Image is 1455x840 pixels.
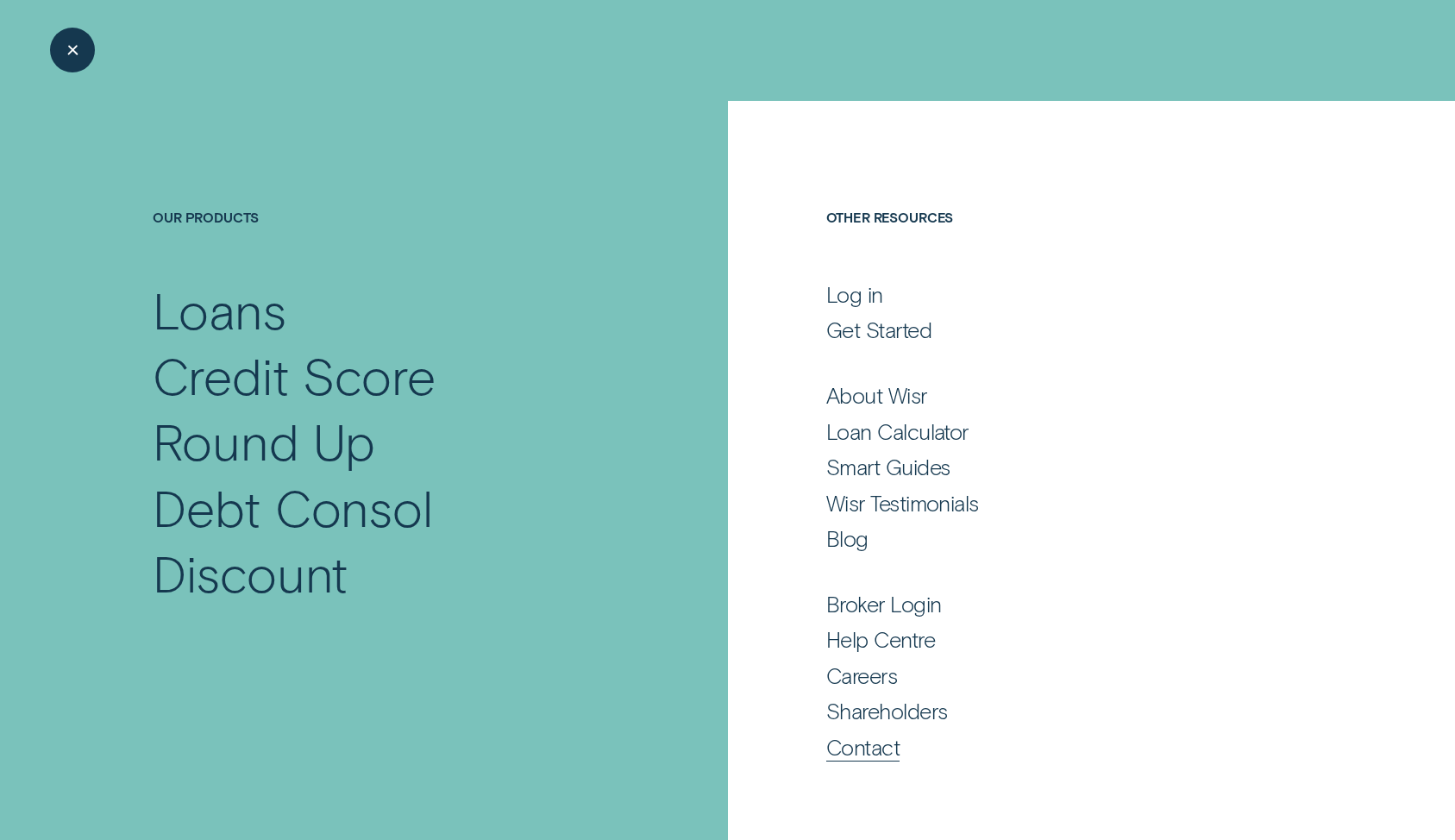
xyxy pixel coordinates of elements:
div: Loans [153,277,286,342]
div: Broker Login [826,591,942,618]
div: Loan Calculator [826,418,969,446]
div: Wisr Testimonials [826,490,979,517]
a: Contact [826,734,1301,762]
a: Log in [826,281,1301,309]
div: Log in [826,281,883,309]
div: Help Centre [826,626,935,654]
a: Shareholders [826,698,1301,725]
a: Loans [153,277,622,342]
div: Careers [826,662,897,690]
a: Smart Guides [826,454,1301,481]
div: Credit Score [153,342,436,408]
div: Round Up [153,408,375,473]
a: Credit Score [153,342,622,408]
a: Debt Consol Discount [153,474,622,605]
div: Contact [826,734,900,762]
h4: Our Products [153,209,622,277]
div: Get Started [826,317,931,344]
a: Broker Login [826,591,1301,618]
a: Loan Calculator [826,418,1301,446]
div: Smart Guides [826,454,950,481]
a: About Wisr [826,382,1301,410]
a: Wisr Testimonials [826,490,1301,517]
a: Round Up [153,408,622,473]
div: About Wisr [826,382,927,410]
div: Shareholders [826,698,948,725]
a: Careers [826,662,1301,690]
a: Help Centre [826,626,1301,654]
h4: Other Resources [826,209,1301,277]
button: Close Menu [50,28,96,73]
a: Blog [826,525,1301,553]
a: Get Started [826,317,1301,344]
div: Blog [826,525,869,553]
